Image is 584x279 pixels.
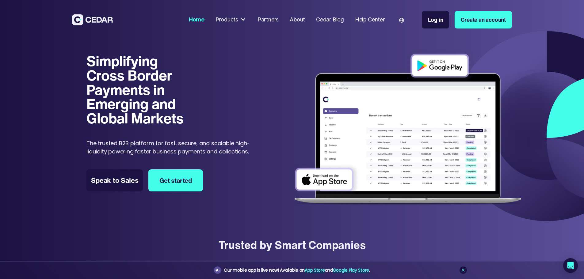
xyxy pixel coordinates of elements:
a: Help Center [352,13,387,27]
a: Create an account [455,11,512,28]
div: Cedar Blog [316,16,344,24]
div: Open Intercom Messenger [563,258,578,273]
div: Log in [428,16,443,24]
a: Speak to Sales [86,169,143,191]
a: About [287,13,308,27]
div: Products [216,16,238,24]
h1: Simplifying Cross Border Payments in Emerging and Global Markets [86,54,192,125]
a: Log in [422,11,449,28]
a: Cedar Blog [313,13,347,27]
img: world icon [399,18,404,23]
img: Dashboard of transactions [289,49,526,210]
p: The trusted B2B platform for fast, secure, and scalable high-liquidity powering faster business p... [86,139,262,156]
div: Home [189,16,204,24]
a: Partners [255,13,281,27]
div: About [290,16,305,24]
a: Home [186,13,207,27]
div: Products [213,13,249,27]
a: Get started [148,169,203,191]
div: Help Center [355,16,385,24]
div: Partners [258,16,279,24]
